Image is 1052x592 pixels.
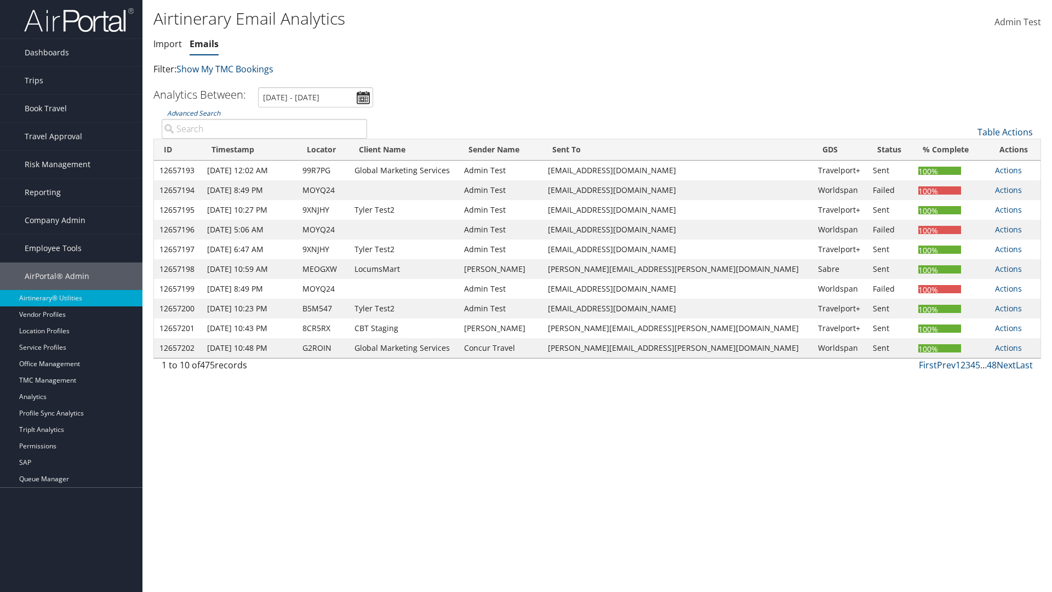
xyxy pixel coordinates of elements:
div: 1 to 10 of records [162,358,367,377]
div: 100% [918,285,961,293]
th: Locator [297,139,349,161]
td: [DATE] 10:27 PM [202,200,297,220]
td: Admin Test [459,161,543,180]
td: [DATE] 12:02 AM [202,161,297,180]
td: Failed [867,180,912,200]
td: Travelport+ [813,299,867,318]
td: G2ROIN [297,338,349,358]
td: MOYQ24 [297,220,349,240]
td: [EMAIL_ADDRESS][DOMAIN_NAME] [542,161,813,180]
div: 100% [918,167,961,175]
a: Actions [995,244,1022,254]
span: AirPortal® Admin [25,263,89,290]
td: [EMAIL_ADDRESS][DOMAIN_NAME] [542,220,813,240]
td: Travelport+ [813,240,867,259]
div: 100% [918,186,961,195]
td: Travelport+ [813,318,867,338]
td: Admin Test [459,240,543,259]
span: Admin Test [994,16,1041,28]
td: [PERSON_NAME] [459,259,543,279]
td: [DATE] 5:06 AM [202,220,297,240]
td: MEOGXW [297,259,349,279]
a: First [919,359,937,371]
a: Actions [995,185,1022,195]
div: 100% [918,344,961,352]
td: 12657193 [154,161,202,180]
input: Advanced Search [162,119,367,139]
a: Actions [995,224,1022,235]
td: [PERSON_NAME] [459,318,543,338]
td: Sent [867,318,912,338]
td: [PERSON_NAME][EMAIL_ADDRESS][PERSON_NAME][DOMAIN_NAME] [542,318,813,338]
td: 12657202 [154,338,202,358]
td: 12657195 [154,200,202,220]
td: Global Marketing Services [349,338,459,358]
td: 12657197 [154,240,202,259]
th: Actions [990,139,1040,161]
a: 1 [956,359,960,371]
td: Concur Travel [459,338,543,358]
td: Admin Test [459,279,543,299]
td: [DATE] 10:23 PM [202,299,297,318]
td: [PERSON_NAME][EMAIL_ADDRESS][PERSON_NAME][DOMAIN_NAME] [542,259,813,279]
a: Actions [995,165,1022,175]
td: Sabre [813,259,867,279]
div: 100% [918,226,961,234]
a: Prev [937,359,956,371]
td: Admin Test [459,220,543,240]
td: LocumsMart [349,259,459,279]
a: Actions [995,323,1022,333]
th: Client Name: activate to sort column ascending [349,139,459,161]
td: Failed [867,220,912,240]
a: Advanced Search [167,109,220,118]
td: Sent [867,161,912,180]
td: 12657194 [154,180,202,200]
a: 4 [970,359,975,371]
th: Status: activate to sort column ascending [867,139,912,161]
td: Tyler Test2 [349,200,459,220]
a: Actions [995,283,1022,294]
p: Filter: [153,62,745,77]
td: Worldspan [813,220,867,240]
span: Dashboards [25,39,69,66]
td: [EMAIL_ADDRESS][DOMAIN_NAME] [542,299,813,318]
td: 12657201 [154,318,202,338]
span: 475 [200,359,215,371]
td: Travelport+ [813,200,867,220]
a: Admin Test [994,5,1041,39]
span: Risk Management [25,151,90,178]
th: Sent To: activate to sort column ascending [542,139,813,161]
td: CBT Staging [349,318,459,338]
td: [PERSON_NAME][EMAIL_ADDRESS][PERSON_NAME][DOMAIN_NAME] [542,338,813,358]
img: airportal-logo.png [24,7,134,33]
td: Sent [867,338,912,358]
th: Sender Name: activate to sort column ascending [459,139,543,161]
td: MOYQ24 [297,279,349,299]
span: … [980,359,987,371]
td: Admin Test [459,180,543,200]
th: GDS: activate to sort column ascending [813,139,867,161]
div: 100% [918,305,961,313]
td: 12657196 [154,220,202,240]
a: Next [997,359,1016,371]
td: Tyler Test2 [349,299,459,318]
td: Worldspan [813,180,867,200]
td: [DATE] 10:59 AM [202,259,297,279]
div: 100% [918,206,961,214]
td: Sent [867,259,912,279]
a: 3 [965,359,970,371]
td: 12657200 [154,299,202,318]
span: Company Admin [25,207,85,234]
td: 9XNJHY [297,200,349,220]
td: Sent [867,240,912,259]
td: [EMAIL_ADDRESS][DOMAIN_NAME] [542,279,813,299]
input: [DATE] - [DATE] [258,87,373,107]
td: 99R7PG [297,161,349,180]
th: Timestamp: activate to sort column ascending [202,139,297,161]
td: [DATE] 8:49 PM [202,279,297,299]
h3: Analytics Between: [153,87,246,102]
td: Admin Test [459,299,543,318]
a: 2 [960,359,965,371]
a: Table Actions [977,126,1033,138]
td: B5M547 [297,299,349,318]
